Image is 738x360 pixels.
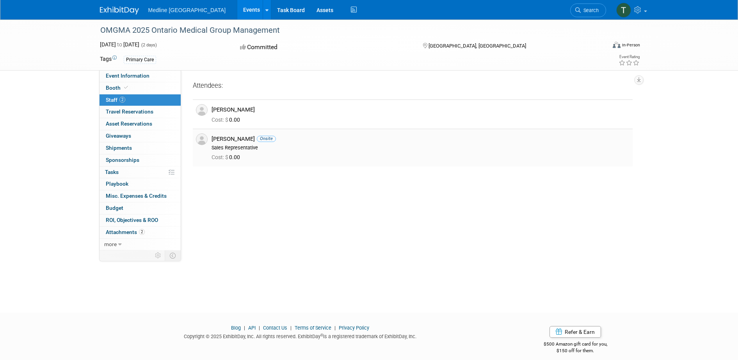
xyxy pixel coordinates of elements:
span: Cost: $ [212,154,229,160]
td: Toggle Event Tabs [165,250,181,261]
a: Playbook [100,178,181,190]
a: Giveaways [100,130,181,142]
a: Contact Us [263,325,287,331]
i: Booth reservation complete [124,85,128,90]
span: Tasks [105,169,119,175]
span: more [104,241,117,247]
div: Primary Care [124,56,156,64]
span: Search [581,7,599,13]
div: Copyright © 2025 ExhibitDay, Inc. All rights reserved. ExhibitDay is a registered trademark of Ex... [100,331,501,340]
span: | [333,325,338,331]
a: Shipments [100,142,181,154]
span: Cost: $ [212,117,229,123]
span: Misc. Expenses & Credits [106,193,167,199]
span: Giveaways [106,133,131,139]
span: Asset Reservations [106,121,152,127]
span: | [242,325,247,331]
span: Attachments [106,229,145,235]
span: Playbook [106,181,128,187]
span: Budget [106,205,123,211]
div: In-Person [622,42,640,48]
sup: ® [320,333,323,337]
td: Personalize Event Tab Strip [151,250,165,261]
a: more [100,239,181,250]
img: Format-Inperson.png [613,42,621,48]
a: Event Information [100,70,181,82]
div: Event Format [560,41,640,52]
a: Tasks [100,167,181,178]
a: Budget [100,202,181,214]
span: Travel Reservations [106,108,153,115]
span: Onsite [257,136,276,142]
div: Committed [238,41,410,54]
a: Attachments2 [100,227,181,238]
span: 2 [119,97,125,103]
img: Tanvi Pal [616,3,631,18]
span: 0.00 [212,117,243,123]
a: Blog [231,325,241,331]
span: Staff [106,97,125,103]
div: Attendees: [193,81,633,91]
span: Medline [GEOGRAPHIC_DATA] [148,7,226,13]
span: | [288,325,293,331]
span: [DATE] [DATE] [100,41,139,48]
a: Staff2 [100,94,181,106]
span: to [116,41,123,48]
div: $500 Amazon gift card for you, [512,336,638,354]
a: API [248,325,256,331]
a: Booth [100,82,181,94]
span: ROI, Objectives & ROO [106,217,158,223]
div: Event Rating [619,55,640,59]
span: (2 days) [140,43,157,48]
div: $150 off for them. [512,348,638,354]
img: ExhibitDay [100,7,139,14]
div: Sales Representative [212,145,630,151]
a: Misc. Expenses & Credits [100,190,181,202]
span: [GEOGRAPHIC_DATA], [GEOGRAPHIC_DATA] [429,43,526,49]
a: Refer & Earn [549,326,601,338]
span: Event Information [106,73,149,79]
span: Booth [106,85,130,91]
a: ROI, Objectives & ROO [100,215,181,226]
img: Associate-Profile-5.png [196,104,208,116]
div: [PERSON_NAME] [212,135,630,143]
span: 2 [139,229,145,235]
td: Tags [100,55,117,64]
div: [PERSON_NAME] [212,106,630,113]
a: Travel Reservations [100,106,181,118]
a: Sponsorships [100,154,181,166]
a: Terms of Service [295,325,331,331]
span: Sponsorships [106,157,139,163]
a: Privacy Policy [339,325,369,331]
a: Search [570,4,606,17]
img: Associate-Profile-5.png [196,133,208,145]
span: Shipments [106,145,132,151]
span: 0.00 [212,154,243,160]
div: OMGMA 2025 Ontario Medical Group Management [98,23,594,37]
span: | [257,325,262,331]
a: Asset Reservations [100,118,181,130]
